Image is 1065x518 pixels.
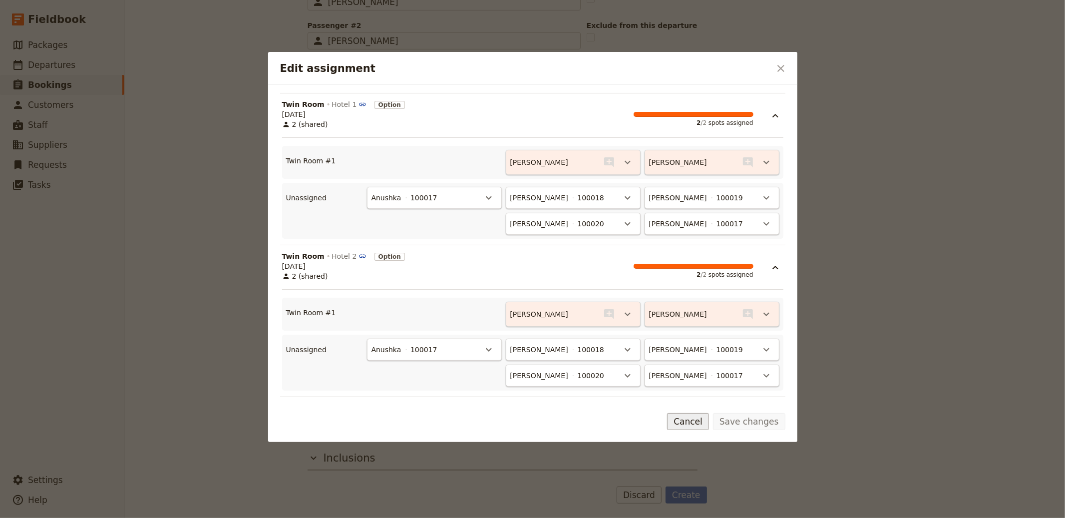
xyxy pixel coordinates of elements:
button: Add note [599,152,619,172]
span: Option [374,99,405,109]
button: Actions [758,189,775,206]
button: Close dialog [772,60,789,77]
span: 2 [697,271,701,278]
span: [PERSON_NAME] [649,193,707,203]
span: Option [374,253,405,261]
span: 100019 [716,345,742,355]
span: [PERSON_NAME] [510,309,568,319]
span: Option [374,251,405,261]
span: / 2 [701,119,707,126]
span: Anushka [371,345,401,355]
span: Twin Room [282,251,325,261]
button: Add note [599,304,619,324]
span: Twin Room [282,99,325,109]
button: Cancel [667,413,709,430]
span: / 2 [701,271,707,278]
span: [PERSON_NAME] [510,371,568,381]
button: Actions [619,215,636,232]
span: [PERSON_NAME] [649,309,707,319]
button: Actions [619,306,636,323]
button: Add note [738,152,758,172]
span: [PERSON_NAME] [649,371,707,381]
span: 100018 [577,193,604,203]
button: Actions [619,367,636,384]
span: [PERSON_NAME] [510,193,568,203]
button: Actions [480,341,497,358]
button: Save changes [713,413,785,430]
span: Unassigned [286,345,327,387]
span: [PERSON_NAME] [510,157,568,167]
button: Actions [619,154,636,171]
span: Unassigned [286,193,327,235]
button: Add note [738,304,758,324]
button: Actions [480,189,497,206]
a: Hotel 1 [332,100,367,108]
span: Option [374,101,405,109]
span: [DATE] [282,109,306,119]
span: Anushka [371,193,401,203]
span: 100020 [577,219,604,229]
div: spots assigned [634,112,753,127]
a: Hotel 2 [332,252,367,260]
span: [PERSON_NAME] [649,345,707,355]
span: 100018 [577,345,604,355]
button: Actions [619,341,636,358]
span: 2 (shared) [282,271,328,281]
span: [PERSON_NAME] [510,219,568,229]
span: 2 [697,119,701,126]
span: [PERSON_NAME] [510,345,568,355]
button: Actions [758,306,775,323]
span: 100017 [716,219,742,229]
span: [PERSON_NAME] [649,157,707,167]
div: spots assigned [634,264,753,279]
button: Actions [758,341,775,358]
button: Actions [758,367,775,384]
span: Twin Room #1 [286,308,336,327]
span: 100017 [716,371,742,381]
span: [DATE] [282,261,306,271]
span: Twin Room #1 [286,156,336,175]
button: Actions [758,154,775,171]
span: 100019 [716,193,742,203]
span: 100017 [410,345,437,355]
button: Actions [758,215,775,232]
h2: Edit assignment [280,61,770,76]
span: 2 (shared) [282,119,328,129]
span: [PERSON_NAME] [649,219,707,229]
button: Actions [619,189,636,206]
span: 100017 [410,193,437,203]
span: 100020 [577,371,604,381]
